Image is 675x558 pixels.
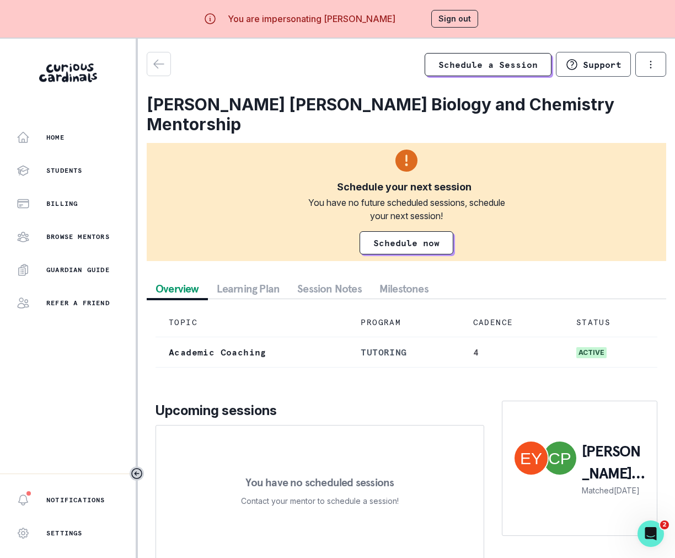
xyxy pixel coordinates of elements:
[360,231,453,254] a: Schedule now
[371,279,437,299] button: Milestones
[241,495,399,508] p: Contact your mentor to schedule a session!
[576,347,607,358] span: active
[156,308,347,337] td: TOPIC
[288,279,371,299] button: Session Notes
[156,401,484,421] p: Upcoming sessions
[46,265,110,274] p: Guardian Guide
[156,337,347,368] td: Academic Coaching
[583,59,622,70] p: Support
[46,529,83,538] p: Settings
[147,94,666,134] h2: [PERSON_NAME] [PERSON_NAME] Biology and Chemistry Mentorship
[660,520,669,529] span: 2
[46,166,83,175] p: Students
[147,279,208,299] button: Overview
[425,53,551,76] a: Schedule a Session
[556,52,631,77] button: Support
[208,279,289,299] button: Learning Plan
[245,477,394,488] p: You have no scheduled sessions
[46,199,78,208] p: Billing
[460,337,563,368] td: 4
[337,180,472,194] div: Schedule your next session
[228,12,395,25] p: You are impersonating [PERSON_NAME]
[460,308,563,337] td: CADENCE
[347,337,459,368] td: tutoring
[637,520,664,547] iframe: Intercom live chat
[563,308,657,337] td: STATUS
[543,442,576,475] img: Cooper Prizer
[46,299,110,307] p: Refer a friend
[46,496,105,504] p: Notifications
[130,466,144,481] button: Toggle sidebar
[347,308,459,337] td: PROGRAM
[582,485,646,496] p: Matched [DATE]
[431,10,478,28] button: Sign out
[635,52,666,77] button: options
[301,196,512,222] div: You have no future scheduled sessions, schedule your next session!
[582,440,646,485] p: [PERSON_NAME] + [PERSON_NAME]
[39,63,97,82] img: Curious Cardinals Logo
[46,133,65,142] p: Home
[515,442,548,475] img: Eric Young
[46,232,110,241] p: Browse Mentors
